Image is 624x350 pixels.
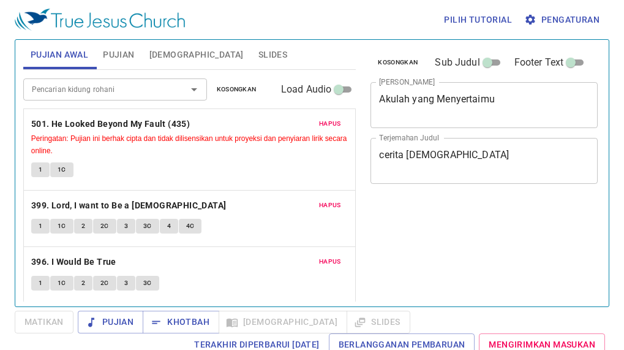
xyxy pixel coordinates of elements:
[136,276,159,291] button: 3C
[15,9,185,31] img: True Jesus Church
[58,221,66,232] span: 1C
[186,81,203,98] button: Open
[100,278,109,289] span: 2C
[179,219,202,234] button: 4C
[81,278,85,289] span: 2
[39,164,42,175] span: 1
[39,221,42,232] span: 1
[149,47,244,63] span: [DEMOGRAPHIC_DATA]
[50,162,73,177] button: 1C
[435,55,479,70] span: Sub Judul
[117,219,135,234] button: 3
[167,221,171,232] span: 4
[117,276,135,291] button: 3
[217,84,257,95] span: Kosongkan
[186,221,195,232] span: 4C
[152,314,209,330] span: Khotbah
[31,198,228,213] button: 399. Lord, I want to Be a [DEMOGRAPHIC_DATA]
[31,116,190,132] b: 501. He Looked Beyond My Fault (435)
[258,47,287,63] span: Slides
[319,256,341,267] span: Hapus
[81,221,85,232] span: 2
[366,197,554,302] iframe: from-child
[39,278,42,289] span: 1
[31,276,50,291] button: 1
[31,254,118,270] button: 396. I Would Be True
[379,149,589,172] textarea: cerita [DEMOGRAPHIC_DATA]
[522,9,604,31] button: Pengaturan
[124,278,128,289] span: 3
[312,198,348,213] button: Hapus
[93,219,116,234] button: 2C
[514,55,564,70] span: Footer Text
[319,200,341,211] span: Hapus
[103,47,134,63] span: Pujian
[31,198,227,213] b: 399. Lord, I want to Be a [DEMOGRAPHIC_DATA]
[58,278,66,289] span: 1C
[379,93,589,116] textarea: Akulah yang Menyertaimu
[100,221,109,232] span: 2C
[78,311,143,333] button: Pujian
[143,278,152,289] span: 3C
[209,82,264,97] button: Kosongkan
[31,219,50,234] button: 1
[281,82,332,97] span: Load Audio
[88,314,133,330] span: Pujian
[50,219,73,234] button: 1C
[31,134,347,155] small: Peringatan: Pujian ini berhak cipta dan tidak dilisensikan untuk proyeksi dan penyiaran lirik sec...
[31,116,192,132] button: 501. He Looked Beyond My Fault (435)
[136,219,159,234] button: 3C
[160,219,178,234] button: 4
[312,254,348,269] button: Hapus
[31,47,88,63] span: Pujian Awal
[319,118,341,129] span: Hapus
[312,116,348,131] button: Hapus
[444,12,512,28] span: Pilih tutorial
[58,164,66,175] span: 1C
[74,219,92,234] button: 2
[124,221,128,232] span: 3
[143,221,152,232] span: 3C
[74,276,92,291] button: 2
[31,254,116,270] b: 396. I Would Be True
[527,12,600,28] span: Pengaturan
[50,276,73,291] button: 1C
[143,311,219,333] button: Khotbah
[93,276,116,291] button: 2C
[439,9,517,31] button: Pilih tutorial
[31,162,50,177] button: 1
[370,55,425,70] button: Kosongkan
[378,57,418,68] span: Kosongkan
